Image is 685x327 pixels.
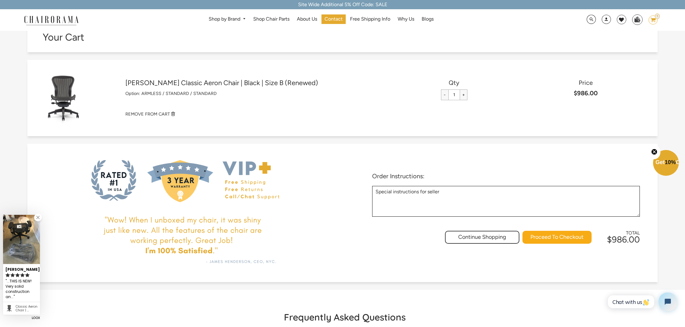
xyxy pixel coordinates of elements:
[125,111,652,117] a: REMOVE FROM CART
[125,79,388,87] a: [PERSON_NAME] Classic Aeron Chair | Black | Size B (Renewed)
[250,14,293,24] a: Shop Chair Parts
[601,287,682,316] iframe: Tidio Chat
[325,16,343,22] span: Contact
[445,231,519,244] div: Continue Shopping
[10,273,15,277] svg: rating icon full
[632,15,642,24] img: WhatsApp_Image_2024-07-12_at_16.23.01.webp
[125,91,217,96] small: Option: ARMLESS / STANDARD / STANDARD
[21,15,82,26] img: chairorama
[125,111,170,117] small: REMOVE FROM CART
[6,265,37,272] div: [PERSON_NAME]
[15,273,20,277] svg: rating icon full
[43,31,342,43] h1: Your Cart
[321,14,346,24] a: Contact
[395,14,417,24] a: Why Us
[16,305,37,312] div: Classic Aeron Chair | Black | Size B (Renewed)
[253,16,289,22] span: Shop Chair Parts
[297,16,317,22] span: About Us
[347,14,393,24] a: Free Shipping Info
[665,159,676,165] span: 10%
[372,172,640,180] p: Order Instructions:
[653,151,679,176] div: Get10%OffClose teaser
[522,231,592,244] input: Proceed To Checkout
[460,89,467,100] input: +
[3,215,40,264] img: Greg M. review of Classic Aeron Chair | Black | Size B (Renewed)
[388,79,520,86] h3: Qty
[655,14,660,19] div: 1
[398,16,414,22] span: Why Us
[350,16,390,22] span: Free Shipping Info
[206,14,249,24] a: Shop by Brand
[422,16,434,22] span: Blogs
[574,89,598,97] span: $986.00
[6,273,10,277] svg: rating icon full
[419,14,437,24] a: Blogs
[191,311,498,323] h2: Frequently Asked Questions
[20,273,25,277] svg: rating icon full
[108,14,534,26] nav: DesktopNavigation
[25,273,30,277] svg: rating icon full
[38,72,90,124] img: Herman Miller Classic Aeron Chair | Black | Size B (Renewed) - ARMLESS / STANDARD / STANDARD
[607,234,640,245] span: $986.00
[441,89,449,100] input: -
[520,79,652,86] h3: Price
[655,159,684,165] span: Get Off
[648,145,660,159] button: Close teaser
[604,230,640,236] span: TOTAL
[6,278,37,300] div: ...THIS IS NEW! Very solid construction and assembly way easy using the included wrench...
[294,14,320,24] a: About Us
[644,15,658,25] a: 1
